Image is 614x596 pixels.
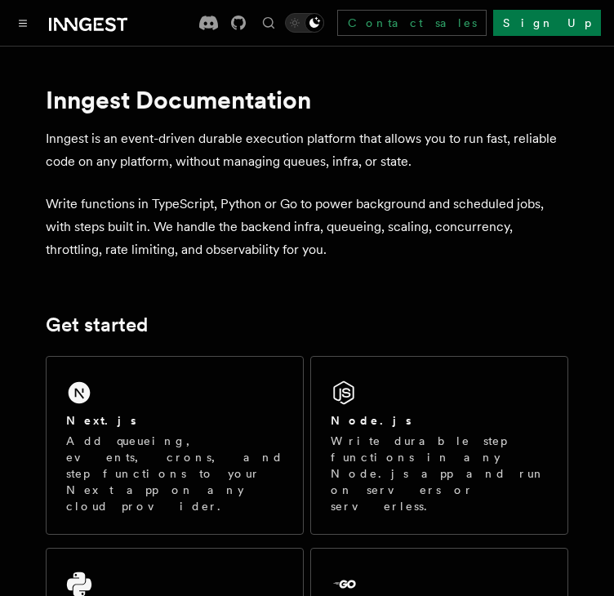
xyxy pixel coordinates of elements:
[46,314,148,336] a: Get started
[285,13,324,33] button: Toggle dark mode
[331,433,548,514] p: Write durable step functions in any Node.js app and run on servers or serverless.
[46,193,568,261] p: Write functions in TypeScript, Python or Go to power background and scheduled jobs, with steps bu...
[13,13,33,33] button: Toggle navigation
[46,127,568,173] p: Inngest is an event-driven durable execution platform that allows you to run fast, reliable code ...
[331,412,412,429] h2: Node.js
[337,10,487,36] a: Contact sales
[46,85,568,114] h1: Inngest Documentation
[66,433,283,514] p: Add queueing, events, crons, and step functions to your Next app on any cloud provider.
[493,10,601,36] a: Sign Up
[310,356,568,535] a: Node.jsWrite durable step functions in any Node.js app and run on servers or serverless.
[66,412,136,429] h2: Next.js
[259,13,278,33] button: Find something...
[46,356,304,535] a: Next.jsAdd queueing, events, crons, and step functions to your Next app on any cloud provider.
